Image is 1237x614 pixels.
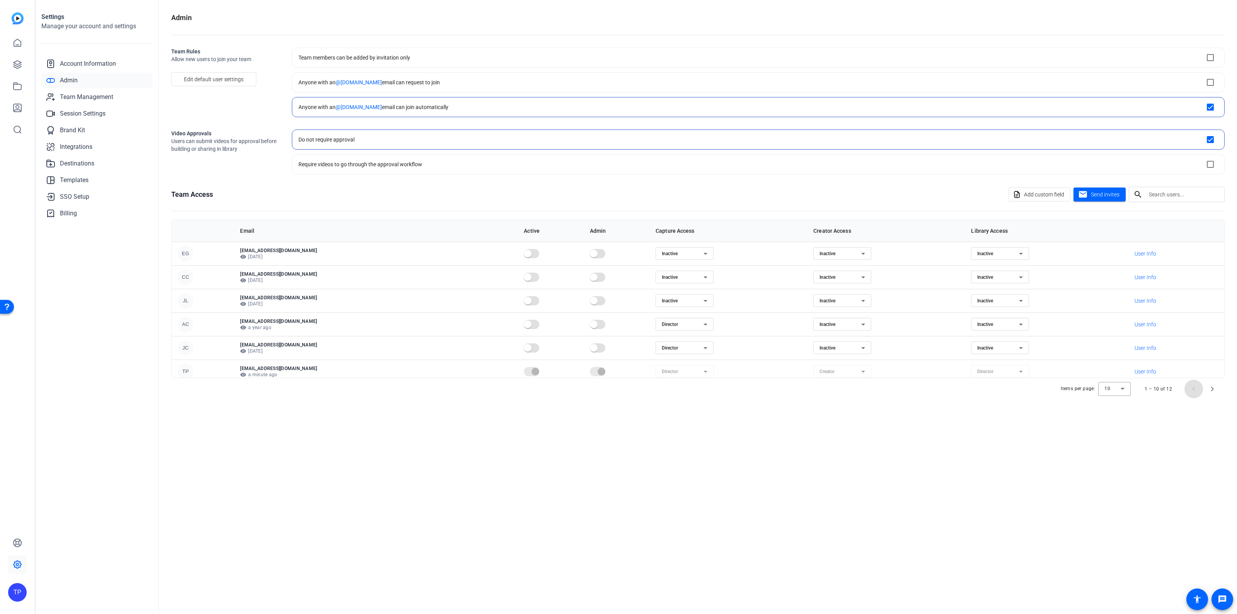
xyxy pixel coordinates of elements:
[1135,368,1156,375] span: User Info
[60,192,89,201] span: SSO Setup
[820,275,835,280] span: Inactive
[965,220,1123,242] th: Library Access
[298,136,354,143] div: Do not require approval
[1135,344,1156,352] span: User Info
[662,345,678,351] span: Director
[1203,380,1222,398] button: Next page
[662,298,678,304] span: Inactive
[240,277,511,283] p: [DATE]
[977,298,993,304] span: Inactive
[178,269,193,285] div: CC
[1193,595,1202,604] mat-icon: accessibility
[240,365,511,372] p: [EMAIL_ADDRESS][DOMAIN_NAME]
[298,78,440,86] div: Anyone with an email can request to join
[41,89,152,105] a: Team Management
[1129,190,1147,199] mat-icon: search
[41,156,152,171] a: Destinations
[1129,317,1162,331] button: User Info
[1184,380,1203,398] button: Previous page
[41,106,152,121] a: Session Settings
[336,79,382,85] span: @[DOMAIN_NAME]
[60,176,89,185] span: Templates
[240,318,511,324] p: [EMAIL_ADDRESS][DOMAIN_NAME]
[298,160,422,168] div: Require videos to go through the approval workflow
[184,72,244,87] span: Edit default user settings
[1061,385,1095,392] div: Items per page:
[60,59,116,68] span: Account Information
[41,172,152,188] a: Templates
[171,72,256,86] button: Edit default user settings
[234,220,518,242] th: Email
[240,372,246,378] mat-icon: visibility
[977,345,993,351] span: Inactive
[171,130,279,137] h2: Video Approvals
[171,12,192,23] h1: Admin
[649,220,807,242] th: Capture Access
[240,295,511,301] p: [EMAIL_ADDRESS][DOMAIN_NAME]
[820,298,835,304] span: Inactive
[171,189,213,200] h1: Team Access
[1009,188,1070,201] button: Add custom field
[41,139,152,155] a: Integrations
[171,48,279,55] h2: Team Rules
[240,301,511,307] p: [DATE]
[171,137,279,153] span: Users can submit videos for approval before building or sharing in library
[178,364,193,379] div: TP
[60,126,85,135] span: Brand Kit
[336,104,382,110] span: @[DOMAIN_NAME]
[662,251,678,256] span: Inactive
[820,345,835,351] span: Inactive
[1135,273,1156,281] span: User Info
[298,103,448,111] div: Anyone with an email can join automatically
[1135,250,1156,258] span: User Info
[178,293,193,309] div: JL
[1135,297,1156,305] span: User Info
[1129,341,1162,355] button: User Info
[807,220,965,242] th: Creator Access
[178,246,193,261] div: EG
[240,271,511,277] p: [EMAIL_ADDRESS][DOMAIN_NAME]
[1024,187,1064,202] span: Add custom field
[240,277,246,283] mat-icon: visibility
[1135,321,1156,328] span: User Info
[1129,294,1162,308] button: User Info
[1078,190,1088,200] mat-icon: mail
[1073,188,1126,201] button: Send invites
[977,322,993,327] span: Inactive
[240,348,511,354] p: [DATE]
[298,54,410,61] div: Team members can be added by invitation only
[178,340,193,356] div: JC
[60,92,113,102] span: Team Management
[60,76,78,85] span: Admin
[41,123,152,138] a: Brand Kit
[1129,247,1162,261] button: User Info
[41,56,152,72] a: Account Information
[820,251,835,256] span: Inactive
[240,254,511,260] p: [DATE]
[171,55,279,63] span: Allow new users to join your team
[977,275,993,280] span: Inactive
[41,73,152,88] a: Admin
[1129,365,1162,379] button: User Info
[60,209,77,218] span: Billing
[1218,595,1227,604] mat-icon: message
[41,189,152,205] a: SSO Setup
[662,275,678,280] span: Inactive
[1145,385,1172,393] div: 1 – 10 of 12
[1129,270,1162,284] button: User Info
[41,12,152,22] h1: Settings
[240,342,511,348] p: [EMAIL_ADDRESS][DOMAIN_NAME]
[178,317,193,332] div: AC
[240,348,246,354] mat-icon: visibility
[240,324,511,331] p: a year ago
[240,301,246,307] mat-icon: visibility
[1091,191,1119,199] span: Send invites
[977,251,993,256] span: Inactive
[240,324,246,331] mat-icon: visibility
[41,206,152,221] a: Billing
[240,254,246,260] mat-icon: visibility
[662,322,678,327] span: Director
[12,12,24,24] img: blue-gradient.svg
[1149,190,1218,199] input: Search users...
[584,220,649,242] th: Admin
